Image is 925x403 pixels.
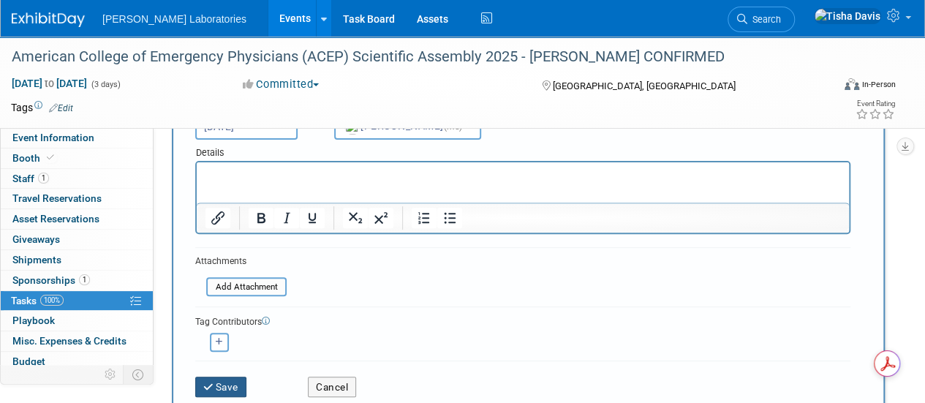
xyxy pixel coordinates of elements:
[12,132,94,143] span: Event Information
[274,208,299,228] button: Italic
[766,76,896,98] div: Event Format
[124,365,154,384] td: Toggle Event Tabs
[12,233,60,245] span: Giveaways
[12,12,85,27] img: ExhibitDay
[747,14,781,25] span: Search
[102,13,246,25] span: [PERSON_NAME] Laboratories
[38,173,49,184] span: 1
[205,208,230,228] button: Insert/edit link
[1,311,153,331] a: Playbook
[42,78,56,89] span: to
[11,100,73,115] td: Tags
[47,154,54,162] i: Booth reservation complete
[12,152,57,164] span: Booth
[7,44,820,70] div: American College of Emergency Physicians (ACEP) Scientific Assembly 2025 - [PERSON_NAME] CONFIRMED
[40,295,64,306] span: 100%
[79,274,90,285] span: 1
[343,208,368,228] button: Subscript
[238,77,325,92] button: Committed
[195,140,850,161] div: Details
[1,250,153,270] a: Shipments
[1,169,153,189] a: Staff1
[437,208,462,228] button: Bullet list
[552,80,735,91] span: [GEOGRAPHIC_DATA], [GEOGRAPHIC_DATA]
[12,213,99,225] span: Asset Reservations
[1,148,153,168] a: Booth
[11,77,88,90] span: [DATE] [DATE]
[845,78,859,90] img: Format-Inperson.png
[344,120,465,132] span: [PERSON_NAME]
[12,274,90,286] span: Sponsorships
[1,291,153,311] a: Tasks100%
[195,377,246,397] button: Save
[197,162,849,203] iframe: Rich Text Area
[90,80,121,89] span: (3 days)
[444,121,463,132] span: (me)
[412,208,437,228] button: Numbered list
[856,100,895,108] div: Event Rating
[369,208,393,228] button: Superscript
[98,365,124,384] td: Personalize Event Tab Strip
[300,208,325,228] button: Underline
[195,255,287,268] div: Attachments
[12,315,55,326] span: Playbook
[308,377,356,397] button: Cancel
[1,128,153,148] a: Event Information
[11,295,64,306] span: Tasks
[861,79,896,90] div: In-Person
[814,8,881,24] img: Tisha Davis
[728,7,795,32] a: Search
[12,173,49,184] span: Staff
[49,103,73,113] a: Edit
[1,331,153,351] a: Misc. Expenses & Credits
[1,209,153,229] a: Asset Reservations
[12,254,61,265] span: Shipments
[1,352,153,372] a: Budget
[1,271,153,290] a: Sponsorships1
[12,355,45,367] span: Budget
[1,230,153,249] a: Giveaways
[195,313,850,328] div: Tag Contributors
[12,192,102,204] span: Travel Reservations
[249,208,273,228] button: Bold
[1,189,153,208] a: Travel Reservations
[12,335,127,347] span: Misc. Expenses & Credits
